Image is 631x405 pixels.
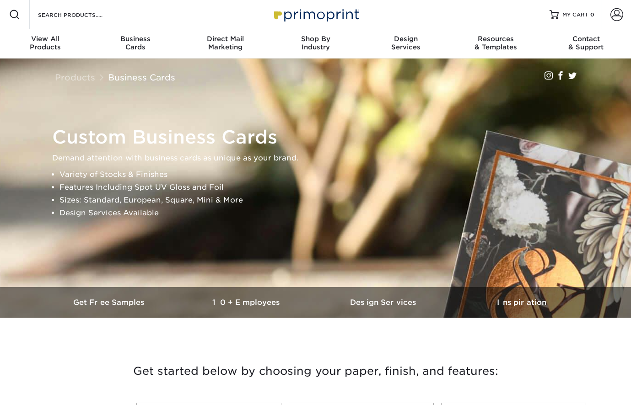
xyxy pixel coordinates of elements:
a: 10+ Employees [178,287,316,318]
div: Industry [270,35,361,51]
li: Variety of Stocks & Finishes [59,168,588,181]
a: Inspiration [453,287,590,318]
li: Features Including Spot UV Gloss and Foil [59,181,588,194]
img: Primoprint [270,5,361,24]
a: Shop ByIndustry [270,29,361,59]
span: 0 [590,11,594,18]
li: Sizes: Standard, European, Square, Mini & More [59,194,588,207]
a: Get Free Samples [41,287,178,318]
span: MY CART [562,11,588,19]
iframe: Google Customer Reviews [2,377,78,402]
span: Shop By [270,35,361,43]
div: Services [361,35,451,51]
h1: Custom Business Cards [52,126,588,148]
a: Direct MailMarketing [180,29,270,59]
span: Direct Mail [180,35,270,43]
a: Contact& Support [541,29,631,59]
h3: Get started below by choosing your paper, finish, and features: [48,351,583,392]
div: Cards [90,35,180,51]
h3: 10+ Employees [178,298,316,307]
a: DesignServices [361,29,451,59]
span: Business [90,35,180,43]
div: & Templates [451,35,541,51]
div: Marketing [180,35,270,51]
li: Design Services Available [59,207,588,219]
a: BusinessCards [90,29,180,59]
a: Resources& Templates [451,29,541,59]
a: Products [55,72,95,82]
h3: Design Services [316,298,453,307]
span: Contact [541,35,631,43]
input: SEARCH PRODUCTS..... [37,9,126,20]
span: Resources [451,35,541,43]
h3: Get Free Samples [41,298,178,307]
a: Business Cards [108,72,175,82]
div: & Support [541,35,631,51]
span: Design [361,35,451,43]
h3: Inspiration [453,298,590,307]
a: Design Services [316,287,453,318]
p: Demand attention with business cards as unique as your brand. [52,152,588,165]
